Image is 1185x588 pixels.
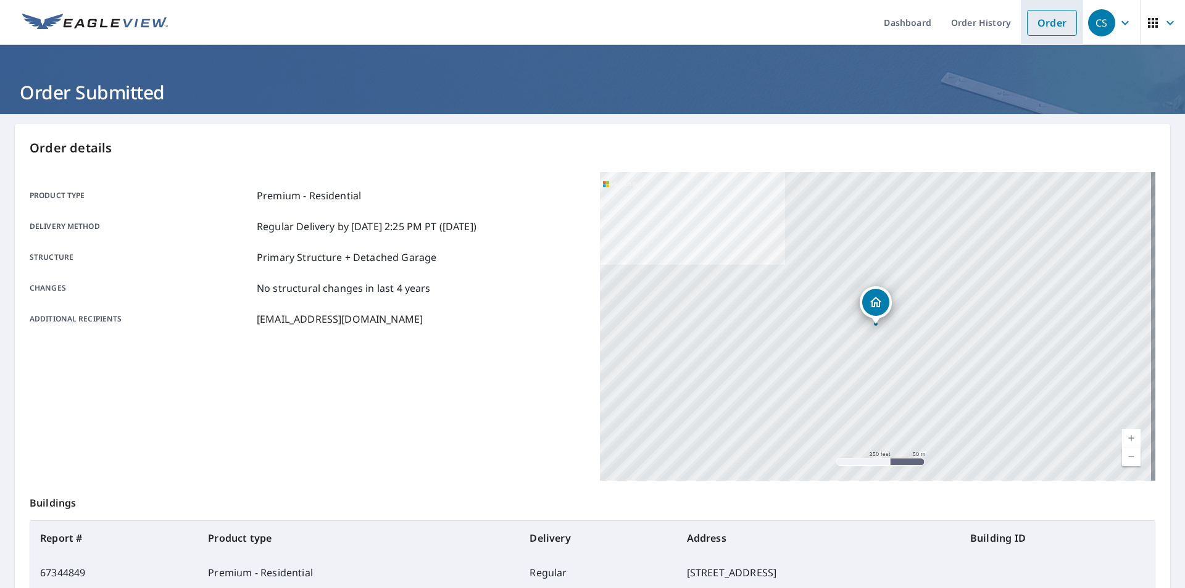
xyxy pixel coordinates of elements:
[960,521,1155,555] th: Building ID
[1088,9,1115,36] div: CS
[257,188,361,203] p: Premium - Residential
[257,219,476,234] p: Regular Delivery by [DATE] 2:25 PM PT ([DATE])
[860,286,892,325] div: Dropped pin, building 1, Residential property, 2915 Indianola Dr Toledo, OH 43614
[30,188,252,203] p: Product type
[30,312,252,326] p: Additional recipients
[30,250,252,265] p: Structure
[30,281,252,296] p: Changes
[257,281,431,296] p: No structural changes in last 4 years
[15,80,1170,105] h1: Order Submitted
[30,481,1155,520] p: Buildings
[1122,429,1141,447] a: Current Level 17, Zoom In
[30,219,252,234] p: Delivery method
[257,250,436,265] p: Primary Structure + Detached Garage
[257,312,423,326] p: [EMAIL_ADDRESS][DOMAIN_NAME]
[30,521,198,555] th: Report #
[677,521,960,555] th: Address
[1122,447,1141,466] a: Current Level 17, Zoom Out
[198,521,520,555] th: Product type
[22,14,168,32] img: EV Logo
[520,521,676,555] th: Delivery
[1027,10,1077,36] a: Order
[30,139,1155,157] p: Order details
